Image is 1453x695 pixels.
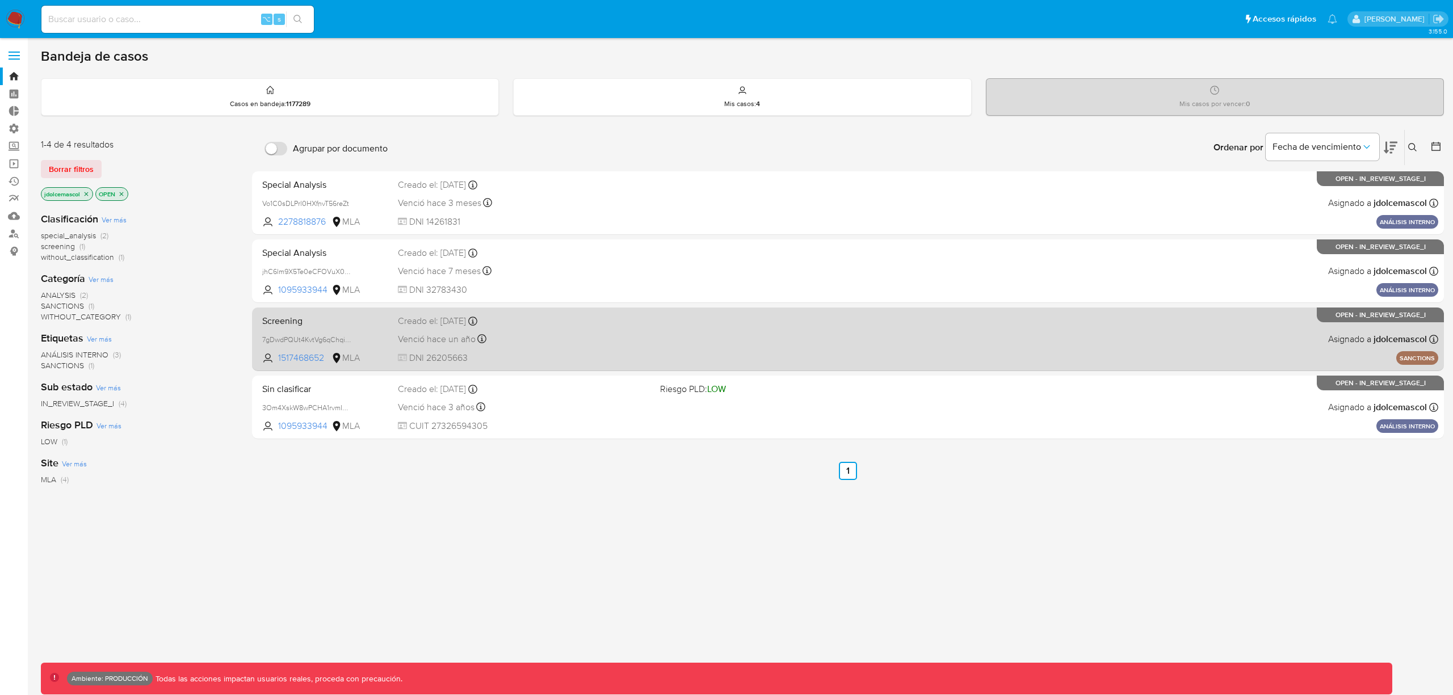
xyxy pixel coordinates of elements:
span: ⌥ [262,14,271,24]
a: Salir [1433,13,1444,25]
input: Buscar usuario o caso... [41,12,314,27]
a: Notificaciones [1328,14,1337,24]
span: Accesos rápidos [1253,13,1316,25]
button: search-icon [286,11,309,27]
p: Ambiente: PRODUCCIÓN [72,676,148,681]
p: joaquin.dolcemascolo@mercadolibre.com [1364,14,1429,24]
p: Todas las acciones impactan usuarios reales, proceda con precaución. [153,673,402,684]
span: s [278,14,281,24]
